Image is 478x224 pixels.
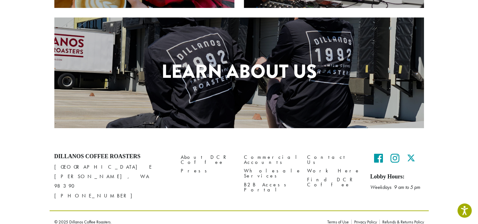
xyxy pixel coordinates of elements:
a: Find DCR Coffee [307,175,361,189]
a: Terms of Use [327,220,351,224]
a: Privacy Policy [351,220,379,224]
a: Wholesale Services [244,167,298,180]
p: [GEOGRAPHIC_DATA] E [PERSON_NAME], WA 98390 [PHONE_NUMBER] [54,162,171,200]
a: Refunds & Returns Policy [379,220,424,224]
a: Commercial Accounts [244,153,298,167]
h1: Learn About Us [54,57,424,86]
a: About DCR Coffee [181,153,234,167]
a: Contact Us [307,153,361,167]
a: B2B Access Portal [244,180,298,194]
em: Weekdays 9 am to 5 pm [370,184,420,190]
p: © 2025 Dillanos Coffee Roasters. [54,220,318,224]
a: Work Here [307,167,361,175]
a: Learn About Us [54,17,424,128]
a: Press [181,167,234,175]
h4: Dillanos Coffee Roasters [54,153,171,160]
h5: Lobby Hours: [370,173,424,180]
